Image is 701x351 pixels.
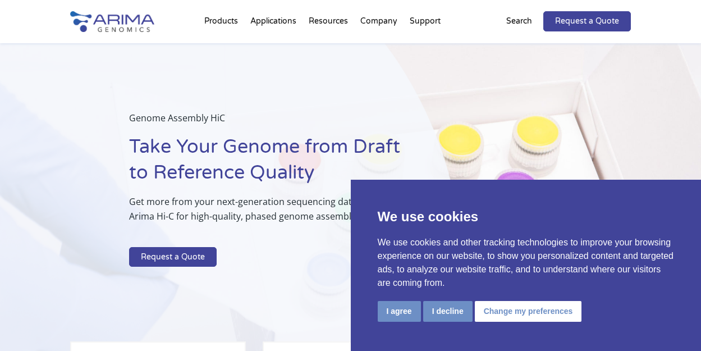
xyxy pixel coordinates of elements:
p: We use cookies and other tracking technologies to improve your browsing experience on our website... [378,236,675,290]
button: Change my preferences [475,301,582,322]
button: I agree [378,301,421,322]
a: Request a Quote [129,247,217,267]
button: I decline [423,301,473,322]
h1: Take Your Genome from Draft to Reference Quality [129,134,404,194]
p: Genome Assembly HiC [129,111,404,134]
p: Search [506,14,532,29]
p: We use cookies [378,207,675,227]
a: Request a Quote [543,11,631,31]
img: Arima-Genomics-logo [70,11,154,32]
p: Get more from your next-generation sequencing data with the Arima Hi-C for high-quality, phased g... [129,194,404,233]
